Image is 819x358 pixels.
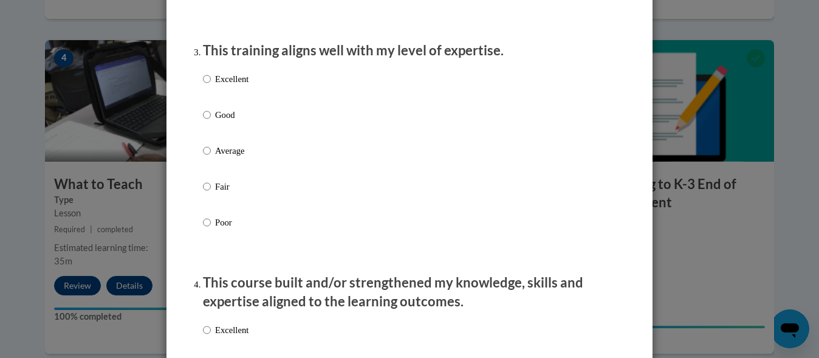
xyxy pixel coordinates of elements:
[203,72,211,86] input: Excellent
[203,41,616,60] p: This training aligns well with my level of expertise.
[215,108,248,122] p: Good
[215,144,248,157] p: Average
[215,72,248,86] p: Excellent
[203,323,211,337] input: Excellent
[203,108,211,122] input: Good
[203,274,616,311] p: This course built and/or strengthened my knowledge, skills and expertise aligned to the learning ...
[215,180,248,193] p: Fair
[203,180,211,193] input: Fair
[203,216,211,229] input: Poor
[215,323,248,337] p: Excellent
[215,216,248,229] p: Poor
[203,144,211,157] input: Average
